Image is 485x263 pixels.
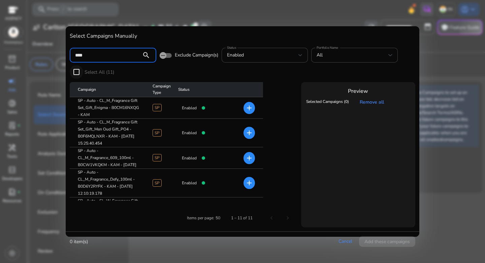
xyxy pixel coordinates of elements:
mat-cell: SP - Auto - CL_M_Fragrance_Defy_100ml - B0D6Y2RYFK - KAM - [DATE] 12:10:19.178 [70,169,147,197]
mat-cell: SP - Auto - CL_M_Fragrance Gift Set_Gift_Men Oud Gift_PO4 - B0F6MQLNXR - KAM - [DATE] 15:25:40.454 [70,119,147,147]
div: 50 [216,215,220,221]
h4: enabled [182,181,197,185]
span: SP [153,129,162,137]
h4: Preview [304,88,412,95]
mat-header-cell: Campaign [70,82,147,97]
mat-cell: SP - Auto - CL_M_Fragrance Gift Set_Gift_Enigma - B0CM16NXQG - KAM [70,97,147,119]
mat-cell: SP - Auto - CL_W_Fragrance Gift Set_Gift_Exotique - B0C6FBL956 - KAM - [DATE] 12:02:30.392 [70,197,147,219]
span: All [317,52,323,58]
p: 0 item(s) [70,238,88,245]
mat-label: Portfolio Name [317,46,338,50]
th: Selected Campaigns (0) [304,97,351,107]
mat-icon: add [245,104,253,112]
mat-icon: add [245,129,253,137]
h4: enabled [182,130,197,135]
mat-label: Status [227,46,236,50]
div: Items per page: [187,215,214,221]
h4: enabled [182,156,197,160]
mat-icon: add [245,154,253,162]
span: enabled [227,52,244,58]
a: Cancel [338,238,352,245]
mat-header-cell: Status [173,82,225,97]
mat-icon: search [138,51,154,59]
mat-cell: SP - Auto - CL_M_Fragrance_609_100ml - B0CW1VKQKM - KAM - [DATE] [70,147,147,169]
span: SP [153,179,162,187]
h4: Select Campaigns Manually [70,33,415,39]
a: Remove all [359,99,386,105]
span: Select All (11) [85,69,114,75]
mat-header-cell: Campaign Type [147,82,173,97]
span: SP [153,154,162,161]
span: SP [153,104,162,111]
div: 1 – 11 of 11 [231,215,253,221]
h4: enabled [182,106,197,110]
span: Exclude Campaign(s) [175,52,218,59]
mat-icon: add [245,179,253,187]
